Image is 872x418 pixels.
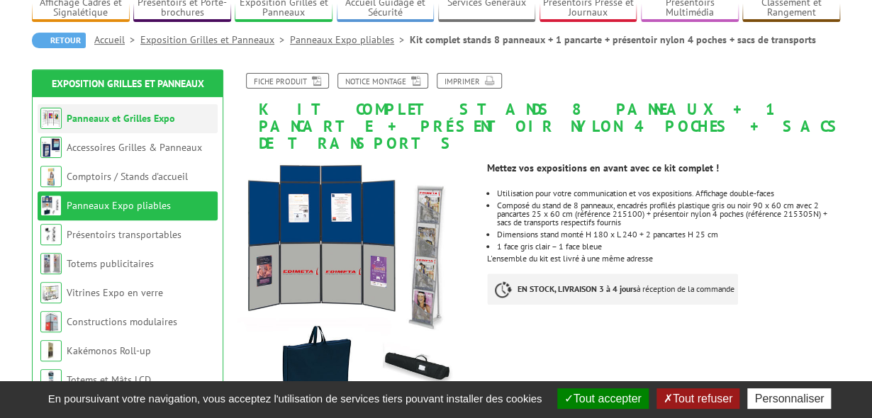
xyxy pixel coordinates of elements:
[337,73,428,89] a: Notice Montage
[497,230,840,239] li: Dimensions stand monté H 180 x L 240 + 2 pancartes H 25 cm
[40,166,62,187] img: Comptoirs / Stands d'accueil
[437,73,502,89] a: Imprimer
[67,257,154,270] a: Totems publicitaires
[487,161,817,175] td: Mettez vos expositions en avant avec ce kit complet !
[40,195,62,216] img: Panneaux Expo pliables
[410,33,816,47] li: Kit complet stands 8 panneaux + 1 pancarte + présentoir nylon 4 poches + sacs de transports
[32,33,86,48] a: Retour
[40,282,62,303] img: Vitrines Expo en verre
[67,199,171,212] a: Panneaux Expo pliables
[557,388,649,409] button: Tout accepter
[67,141,202,154] a: Accessoires Grilles & Panneaux
[67,228,181,241] a: Présentoirs transportables
[237,159,476,398] img: panneaux_pliables_215994_1.jpg
[40,137,62,158] img: Accessoires Grilles & Panneaux
[497,242,840,251] li: 1 face gris clair – 1 face bleue
[246,73,329,89] a: Fiche produit
[497,201,840,227] li: Composé du stand de 8 panneaux, encadrés profilés plastique gris ou noir 90 x 60 cm avec 2 pancar...
[656,388,739,409] button: Tout refuser
[290,33,410,46] a: Panneaux Expo pliables
[67,315,177,328] a: Constructions modulaires
[41,392,549,405] span: En poursuivant votre navigation, vous acceptez l'utilisation de services tiers pouvant installer ...
[227,73,851,152] h1: Kit complet stands 8 panneaux + 1 pancarte + présentoir nylon 4 poches + sacs de transports
[497,189,840,198] li: Utilisation pour votre communication et vos expositions. Affichage double-faces
[487,152,851,319] div: L'ensemble du kit est livré à une même adresse
[67,373,151,386] a: Totems et Mâts LCD
[40,369,62,390] img: Totems et Mâts LCD
[40,108,62,129] img: Panneaux et Grilles Expo
[40,253,62,274] img: Totems publicitaires
[518,283,637,294] strong: EN STOCK, LIVRAISON 3 à 4 jours
[67,344,151,357] a: Kakémonos Roll-up
[67,286,163,299] a: Vitrines Expo en verre
[487,273,738,305] p: à réception de la commande
[67,112,175,125] a: Panneaux et Grilles Expo
[94,33,140,46] a: Accueil
[747,388,831,409] button: Personnaliser (fenêtre modale)
[140,33,290,46] a: Exposition Grilles et Panneaux
[40,224,62,245] img: Présentoirs transportables
[52,77,204,90] a: Exposition Grilles et Panneaux
[67,170,188,183] a: Comptoirs / Stands d'accueil
[40,340,62,361] img: Kakémonos Roll-up
[40,311,62,332] img: Constructions modulaires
